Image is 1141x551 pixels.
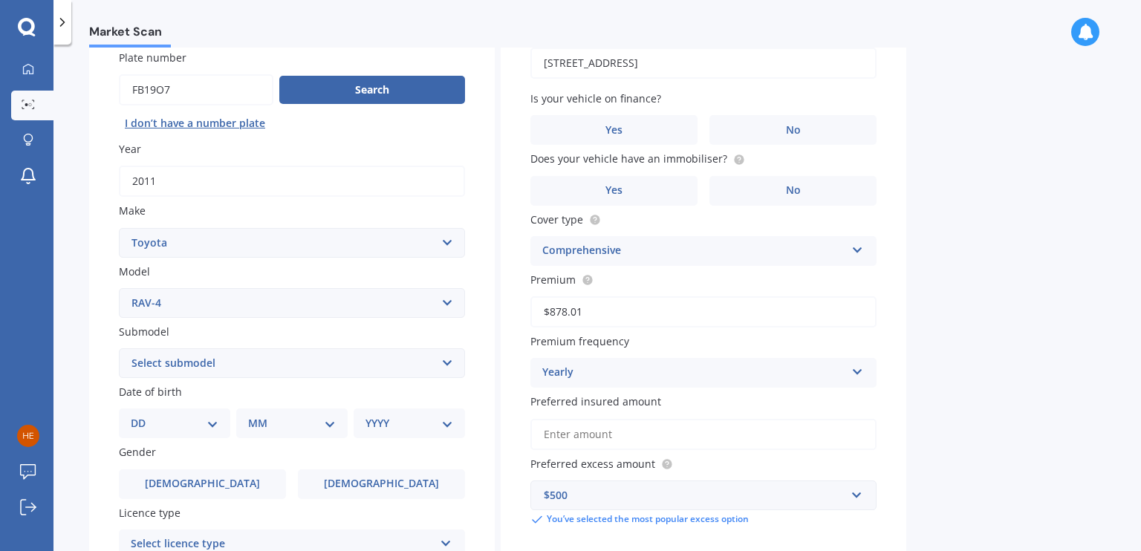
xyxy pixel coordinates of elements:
[89,25,171,45] span: Market Scan
[119,142,141,156] span: Year
[530,419,877,450] input: Enter amount
[119,325,169,339] span: Submodel
[119,166,465,197] input: YYYY
[530,513,877,526] div: You’ve selected the most popular excess option
[119,50,186,65] span: Plate number
[530,273,576,287] span: Premium
[786,124,801,137] span: No
[786,184,801,197] span: No
[530,457,655,471] span: Preferred excess amount
[530,48,877,79] input: Enter address
[605,184,622,197] span: Yes
[119,446,156,460] span: Gender
[530,152,727,166] span: Does your vehicle have an immobiliser?
[17,425,39,447] img: 59f465930b3ad0f392bc8122c73ef79b
[119,506,181,520] span: Licence type
[544,487,845,503] div: $500
[530,395,661,409] span: Preferred insured amount
[119,385,182,399] span: Date of birth
[119,204,146,218] span: Make
[145,477,260,490] span: [DEMOGRAPHIC_DATA]
[324,477,439,490] span: [DEMOGRAPHIC_DATA]
[119,74,273,105] input: Enter plate number
[542,364,845,382] div: Yearly
[279,76,465,104] button: Search
[542,242,845,260] div: Comprehensive
[119,111,271,135] button: I don’t have a number plate
[530,334,629,348] span: Premium frequency
[530,91,661,105] span: Is your vehicle on finance?
[119,264,150,278] span: Model
[530,212,583,226] span: Cover type
[530,296,877,327] input: Enter premium
[605,124,622,137] span: Yes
